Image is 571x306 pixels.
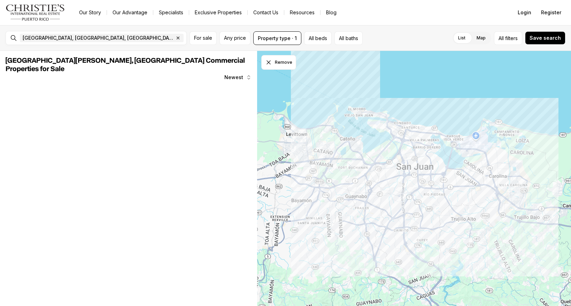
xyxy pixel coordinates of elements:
[525,31,565,45] button: Save search
[6,57,245,72] span: [GEOGRAPHIC_DATA][PERSON_NAME], [GEOGRAPHIC_DATA] Commercial Properties for Sale
[6,4,65,21] img: logo
[107,8,153,17] a: Our Advantage
[499,35,504,42] span: All
[541,10,561,15] span: Register
[304,31,332,45] button: All beds
[537,6,565,20] button: Register
[518,10,531,15] span: Login
[248,8,284,17] button: Contact Us
[224,35,246,41] span: Any price
[219,31,250,45] button: Any price
[23,35,174,41] span: [GEOGRAPHIC_DATA], [GEOGRAPHIC_DATA], [GEOGRAPHIC_DATA]
[194,35,212,41] span: For sale
[74,8,107,17] a: Our Story
[471,32,491,44] label: Map
[253,31,301,45] button: Property type · 1
[514,6,535,20] button: Login
[220,70,256,84] button: Newest
[189,8,247,17] a: Exclusive Properties
[530,35,561,41] span: Save search
[224,75,243,80] span: Newest
[494,31,522,45] button: Allfilters
[190,31,217,45] button: For sale
[334,31,363,45] button: All baths
[284,8,320,17] a: Resources
[153,8,189,17] a: Specialists
[505,35,518,42] span: filters
[261,55,296,70] button: Dismiss drawing
[453,32,471,44] label: List
[321,8,342,17] a: Blog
